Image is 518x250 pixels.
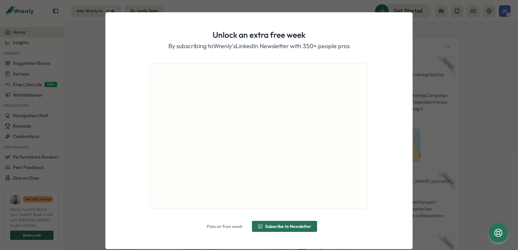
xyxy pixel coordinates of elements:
span: Pass on free week [207,224,242,229]
span: Subscribe to Newsletter [265,224,311,229]
button: Pass on free week [201,221,248,232]
img: ChatGPT Image [150,63,368,208]
p: By subscribing to Wrenly's LinkedIn Newsletter with 350+ people pros [168,41,350,51]
button: Subscribe to Newsletter [252,221,317,232]
h1: Unlock an extra free week [213,29,305,40]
